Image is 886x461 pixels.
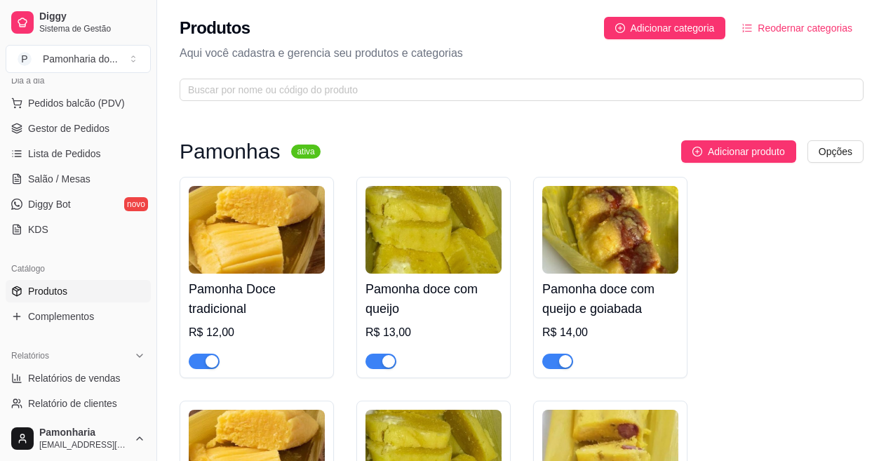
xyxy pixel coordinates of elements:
[180,17,250,39] h2: Produtos
[39,23,145,34] span: Sistema de Gestão
[365,186,502,274] img: product-image
[188,82,844,98] input: Buscar por nome ou código do produto
[11,350,49,361] span: Relatórios
[28,371,121,385] span: Relatórios de vendas
[758,20,852,36] span: Reodernar categorias
[542,279,678,319] h4: Pamonha doce com queijo e goiabada
[692,147,702,156] span: plus-circle
[731,17,864,39] button: Reodernar categorias
[681,140,796,163] button: Adicionar produto
[807,140,864,163] button: Opções
[189,324,325,341] div: R$ 12,00
[28,222,48,236] span: KDS
[28,96,125,110] span: Pedidos balcão (PDV)
[6,6,151,39] a: DiggySistema de Gestão
[6,168,151,190] a: Salão / Mesas
[615,23,625,33] span: plus-circle
[819,144,852,159] span: Opções
[542,186,678,274] img: product-image
[6,422,151,455] button: Pamonharia[EMAIL_ADDRESS][DOMAIN_NAME]
[6,193,151,215] a: Diggy Botnovo
[39,427,128,439] span: Pamonharia
[6,142,151,165] a: Lista de Pedidos
[28,197,71,211] span: Diggy Bot
[28,284,67,298] span: Produtos
[28,396,117,410] span: Relatório de clientes
[631,20,715,36] span: Adicionar categoria
[6,305,151,328] a: Complementos
[6,280,151,302] a: Produtos
[6,92,151,114] button: Pedidos balcão (PDV)
[6,69,151,92] div: Dia a dia
[43,52,118,66] div: Pamonharia do ...
[18,52,32,66] span: P
[742,23,752,33] span: ordered-list
[6,117,151,140] a: Gestor de Pedidos
[189,186,325,274] img: product-image
[39,439,128,450] span: [EMAIL_ADDRESS][DOMAIN_NAME]
[28,172,90,186] span: Salão / Mesas
[39,11,145,23] span: Diggy
[6,392,151,415] a: Relatório de clientes
[291,145,320,159] sup: ativa
[604,17,726,39] button: Adicionar categoria
[365,279,502,319] h4: Pamonha doce com queijo
[189,279,325,319] h4: Pamonha Doce tradicional
[180,45,864,62] p: Aqui você cadastra e gerencia seu produtos e categorias
[6,367,151,389] a: Relatórios de vendas
[28,147,101,161] span: Lista de Pedidos
[28,121,109,135] span: Gestor de Pedidos
[708,144,785,159] span: Adicionar produto
[365,324,502,341] div: R$ 13,00
[6,218,151,241] a: KDS
[6,258,151,280] div: Catálogo
[542,324,678,341] div: R$ 14,00
[6,45,151,73] button: Select a team
[28,309,94,323] span: Complementos
[180,143,280,160] h3: Pamonhas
